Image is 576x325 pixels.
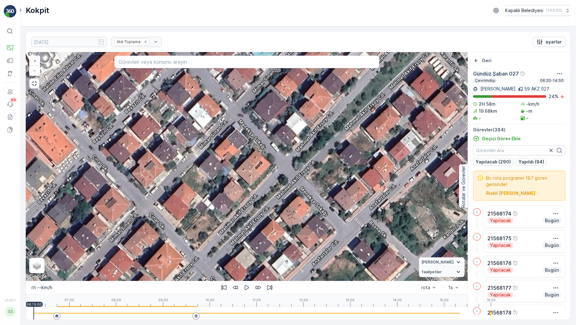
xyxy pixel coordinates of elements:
[440,298,449,302] p: 15:00
[486,190,535,196] button: Riskli Görevleri Seçin
[4,5,17,18] img: logo
[419,257,464,267] summary: [PERSON_NAME]
[473,145,566,156] input: Görevleri Ara
[513,261,518,266] div: Yardım Araç İkonu
[460,166,467,208] p: Rotalar ve Görevler
[489,292,512,298] p: Yapılacak
[37,284,52,291] p: -- km/h
[158,298,168,302] p: 09:00
[486,190,535,196] p: Riskli [PERSON_NAME]
[544,242,559,249] p: Bugün
[526,115,529,121] p: -
[448,285,453,290] div: 1x
[64,298,74,302] p: 07:00
[476,159,511,165] p: Yapılacak (290)
[524,86,549,92] p: 59 AKZ 027
[513,310,518,315] div: Yardım Araç İkonu
[518,159,544,165] p: Yapıldı (94)
[505,7,543,14] p: Kapaklı Belediyesi
[479,108,497,114] p: 19.68km
[513,236,518,241] div: Yardım Araç İkonu
[33,58,36,63] span: +
[30,56,39,66] a: Yakınlaştır
[489,267,512,273] p: Yapılacak
[476,284,478,289] p: -
[30,66,39,75] a: Uzaklaştır
[487,235,512,242] p: 21568175
[31,37,107,47] input: dd/mm/yyyy
[28,273,49,281] a: Bu bölgeyi Google Haritalar'da açın (yeni pencerede açılır)
[479,101,496,107] p: 2H 58m
[28,273,49,281] img: Google
[114,56,379,68] input: Görevleri veya konumu arayın
[489,217,512,224] p: Yapılacak
[544,217,559,224] p: Bugün
[11,97,16,103] p: 99
[422,260,454,265] span: [PERSON_NAME]
[486,175,561,188] span: Bu rota programın 187 görev gerisinde!
[4,298,17,302] span: v 1.50.1
[5,307,16,317] div: SS
[486,298,496,302] p: 16:00
[473,158,513,166] button: Yapılacak (290)
[505,5,571,16] button: Kapaklı Belediyesi(+03:00)
[205,298,214,302] p: 10:00
[4,303,17,320] button: SS
[544,292,559,298] p: Bugün
[526,108,533,114] p: -m
[33,68,37,73] span: −
[419,267,464,277] summary: faaliyetler
[30,259,44,273] a: Layers
[516,158,547,166] button: Yapıldı (94)
[473,57,491,64] a: Geri
[252,298,261,302] p: 11:00
[526,101,539,107] p: -km/h
[299,298,308,302] p: 12:00
[476,308,478,314] p: -
[393,298,402,302] p: 14:00
[346,298,355,302] p: 13:00
[546,8,562,13] p: ( +03:00 )
[513,285,518,290] div: Yardım Araç İkonu
[473,127,566,133] p: Görevler ( 384 )
[482,136,521,142] p: Geçici Görev Ekle
[474,78,496,83] p: Çevrimdışı
[473,136,521,142] a: Geçici Görev Ekle
[421,285,430,290] div: rota
[520,71,525,76] div: Yardım Araç İkonu
[539,78,564,83] p: 06:20-14:50
[476,259,478,264] p: -
[549,93,559,100] p: 24 %
[479,115,481,121] p: -
[422,269,442,275] span: faaliyetler
[489,242,512,249] p: Yapılacak
[4,98,17,111] a: 99
[476,234,478,239] p: -
[533,37,566,47] button: ayarlar
[546,39,562,45] p: ayarlar
[479,86,516,92] p: [PERSON_NAME]
[476,209,478,215] p: -
[482,57,491,64] p: Geri
[473,70,519,77] p: Gündüz Şaban 027
[487,309,512,316] p: 21568178
[27,302,42,306] p: 06:15:00
[487,284,512,292] p: 21568177
[513,211,518,216] div: Yardım Araç İkonu
[487,259,512,267] p: 21568176
[487,210,512,217] p: 21568174
[544,267,559,273] p: Bugün
[26,5,49,16] p: Kokpit
[111,298,121,302] p: 08:00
